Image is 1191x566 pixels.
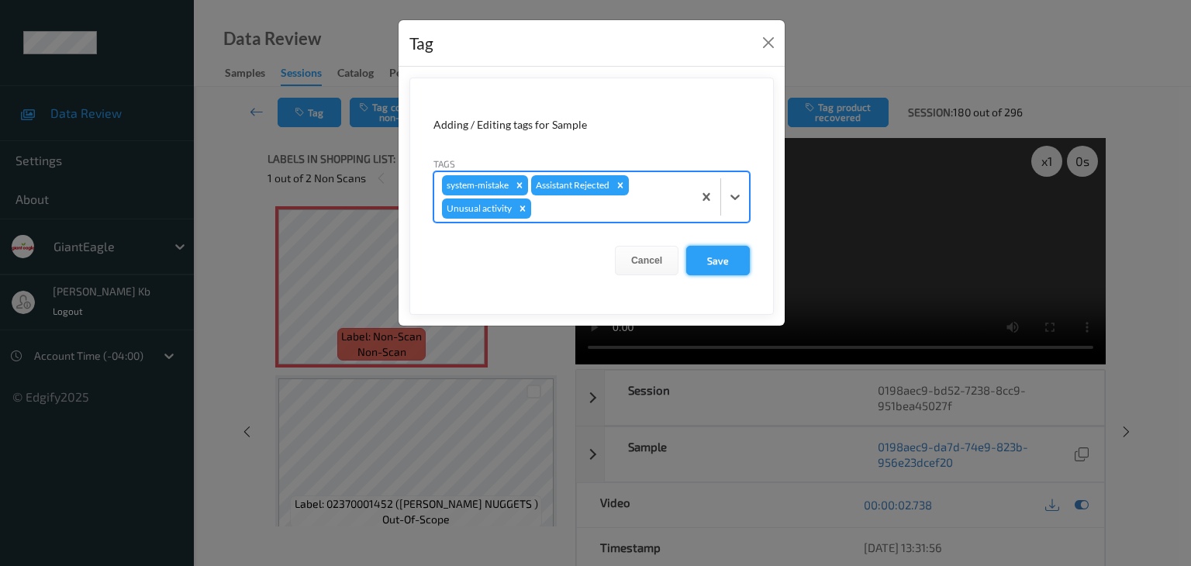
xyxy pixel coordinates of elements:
div: Remove system-mistake [511,175,528,195]
label: Tags [433,157,455,171]
div: system-mistake [442,175,511,195]
div: Tag [409,31,433,56]
div: Remove Assistant Rejected [612,175,629,195]
div: Assistant Rejected [531,175,612,195]
button: Close [758,32,779,53]
div: Remove Unusual activity [514,198,531,219]
div: Unusual activity [442,198,514,219]
button: Cancel [615,246,678,275]
button: Save [686,246,750,275]
div: Adding / Editing tags for Sample [433,117,750,133]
